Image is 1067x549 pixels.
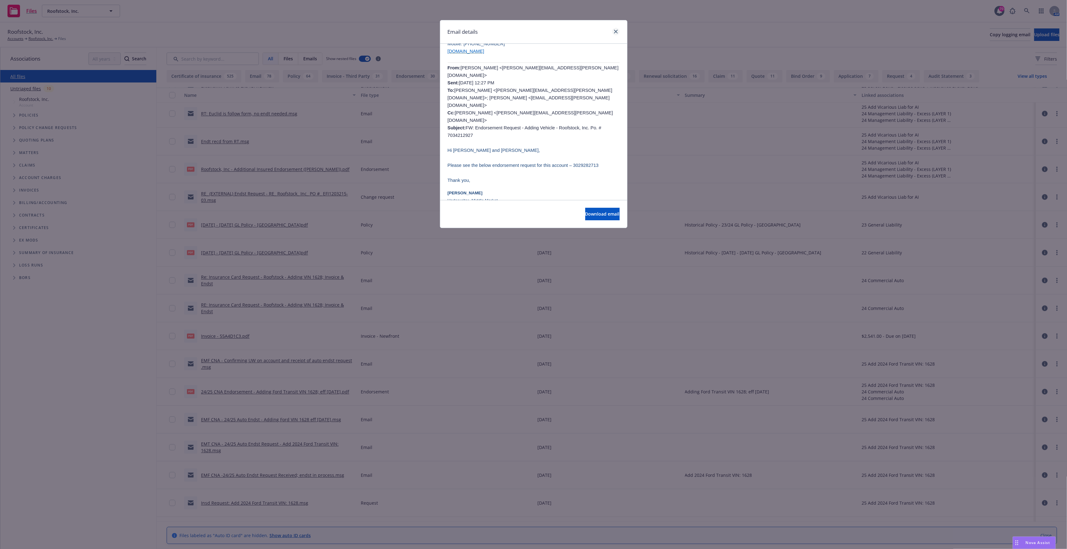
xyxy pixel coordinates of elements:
b: Subject: [448,125,466,130]
span: Mobile: [PHONE_NUMBER] [448,41,505,46]
h1: Email details [448,28,478,36]
span: [PERSON_NAME] [448,191,483,195]
span: Underwriter- Middle Market [448,198,498,203]
div: Drag to move [1013,537,1021,549]
span: Download email [585,211,620,217]
b: Cc: [448,110,455,115]
a: close [612,28,620,35]
button: Download email [585,208,620,220]
span: Hi [PERSON_NAME] and [PERSON_NAME], Please see the below endorsement request for this account – 3... [448,148,599,183]
span: [PERSON_NAME] <[PERSON_NAME][EMAIL_ADDRESS][PERSON_NAME][DOMAIN_NAME]> [DATE] 12:27 PM [PERSON_NA... [448,65,619,138]
span: Nova Assist [1026,540,1050,545]
button: Nova Assist [1013,537,1056,549]
span: From: [448,65,461,70]
b: Sent: [448,80,459,85]
b: To: [448,88,455,93]
a: [DOMAIN_NAME] [448,49,484,54]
